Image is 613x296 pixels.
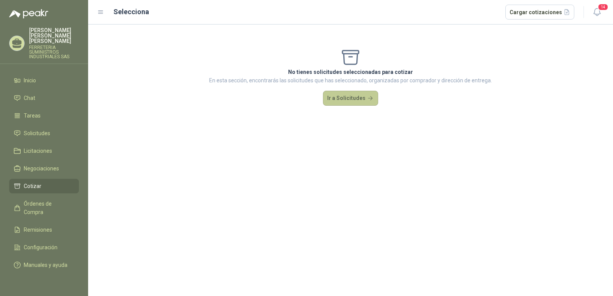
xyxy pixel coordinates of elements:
span: Tareas [24,111,41,120]
button: 14 [590,5,604,19]
span: Licitaciones [24,147,52,155]
a: Cotizar [9,179,79,193]
span: Chat [24,94,35,102]
a: Inicio [9,73,79,88]
span: Remisiones [24,226,52,234]
span: Solicitudes [24,129,50,137]
p: FERRETERIA SUMINISTROS INDUSTRIALES SAS [29,45,79,59]
span: Configuración [24,243,57,252]
a: Licitaciones [9,144,79,158]
a: Remisiones [9,222,79,237]
button: Cargar cotizaciones [505,5,575,20]
a: Tareas [9,108,79,123]
span: Inicio [24,76,36,85]
a: Solicitudes [9,126,79,141]
span: Manuales y ayuda [24,261,67,269]
a: Órdenes de Compra [9,196,79,219]
p: No tienes solicitudes seleccionadas para cotizar [209,68,492,76]
a: Manuales y ayuda [9,258,79,272]
button: Ir a Solicitudes [323,91,378,106]
span: Cotizar [24,182,41,190]
img: Logo peakr [9,9,48,18]
span: Negociaciones [24,164,59,173]
span: Órdenes de Compra [24,200,72,216]
h2: Selecciona [113,7,149,17]
a: Configuración [9,240,79,255]
a: Chat [9,91,79,105]
a: Negociaciones [9,161,79,176]
span: 14 [598,3,608,11]
p: En esta sección, encontrarás las solicitudes que has seleccionado, organizadas por comprador y di... [209,76,492,85]
p: [PERSON_NAME] [PERSON_NAME] [PERSON_NAME] [29,28,79,44]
